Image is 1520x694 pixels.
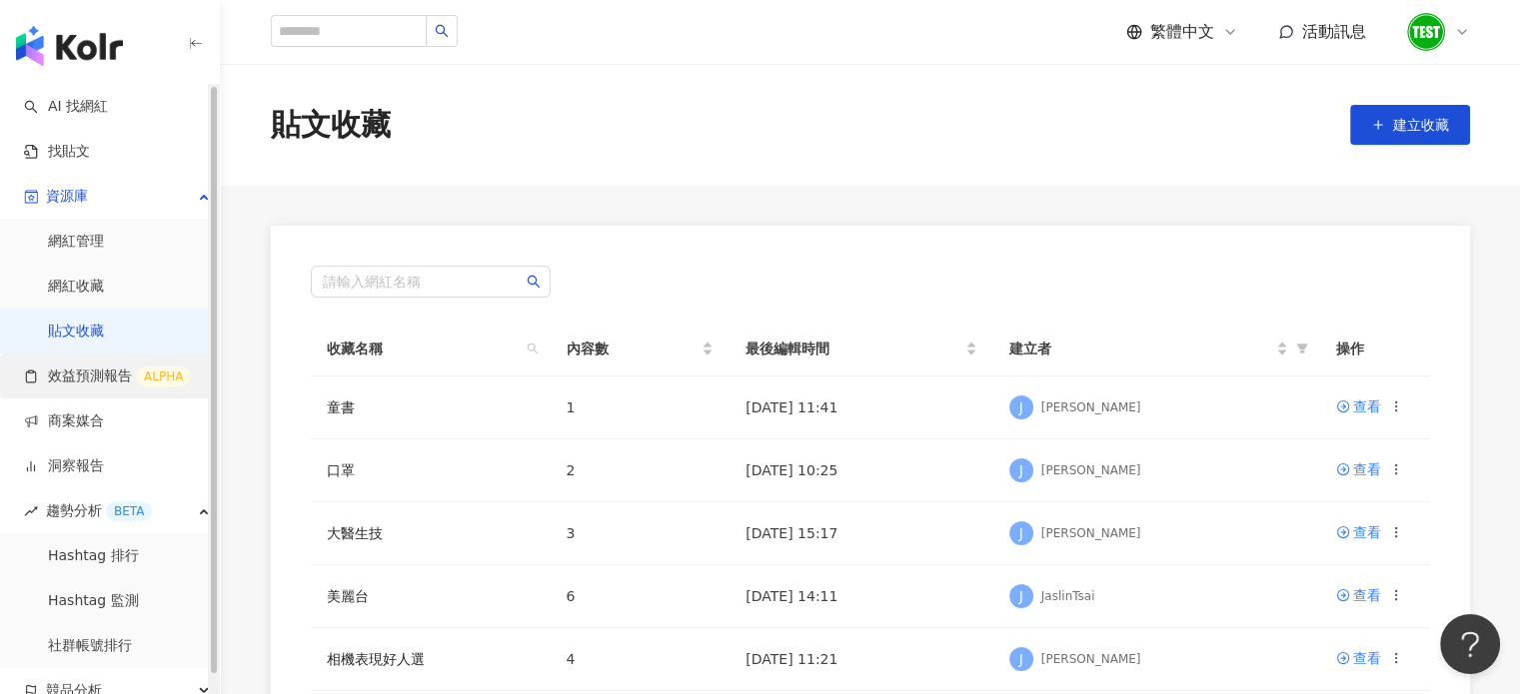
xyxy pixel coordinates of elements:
[327,651,425,667] a: 相機表現好人選
[24,97,108,117] a: searchAI 找網紅
[24,142,90,162] a: 找貼文
[1353,647,1381,669] div: 查看
[106,501,152,521] div: BETA
[1150,21,1214,43] span: 繁體中文
[1336,584,1381,606] a: 查看
[1440,614,1500,674] iframe: Help Scout Beacon - Open
[1336,647,1381,669] a: 查看
[46,174,88,219] span: 資源庫
[1041,399,1141,416] div: [PERSON_NAME]
[48,591,139,611] a: Hashtag 監測
[1019,585,1023,607] span: J
[327,525,383,541] a: 大醫生技
[1353,395,1381,417] div: 查看
[1041,588,1095,605] div: JaslinTsai
[327,338,519,359] span: 收藏名稱
[271,104,391,146] div: 貼文收藏
[1336,458,1381,480] a: 查看
[1393,117,1449,133] span: 建立收藏
[730,502,993,565] td: [DATE] 15:17
[730,322,993,376] th: 最後編輯時間
[24,456,104,476] a: 洞察報告
[48,636,132,656] a: 社群帳號排行
[1296,343,1308,354] span: filter
[24,366,191,386] a: 效益預測報告ALPHA
[551,322,731,376] th: 內容數
[730,628,993,691] td: [DATE] 11:21
[551,439,731,502] td: 2
[327,462,355,478] a: 口罩
[730,376,993,439] td: [DATE] 11:41
[327,588,369,604] a: 美麗台
[551,565,731,628] td: 6
[1041,525,1141,542] div: [PERSON_NAME]
[1336,395,1381,417] a: 查看
[1302,22,1366,41] span: 活動訊息
[1350,105,1470,145] button: 建立收藏
[1320,322,1430,376] th: 操作
[1019,396,1023,418] span: J
[1353,584,1381,606] div: 查看
[48,232,104,252] a: 網紅管理
[435,24,449,38] span: search
[567,338,699,359] span: 內容數
[730,439,993,502] td: [DATE] 10:25
[16,26,123,66] img: logo
[1353,458,1381,480] div: 查看
[46,488,152,533] span: 趨勢分析
[24,411,104,431] a: 商案媒合
[527,343,539,354] span: search
[1019,522,1023,544] span: J
[551,502,731,565] td: 3
[527,275,541,289] span: search
[1336,521,1381,543] a: 查看
[1041,462,1141,479] div: [PERSON_NAME]
[327,399,355,415] a: 童書
[48,322,104,342] a: 貼文收藏
[1292,334,1312,363] span: filter
[730,565,993,628] td: [DATE] 14:11
[551,628,731,691] td: 4
[1019,648,1023,670] span: J
[24,504,38,518] span: rise
[1019,459,1023,481] span: J
[1009,338,1272,359] span: 建立者
[1353,521,1381,543] div: 查看
[48,546,139,566] a: Hashtag 排行
[746,338,961,359] span: 最後編輯時間
[48,277,104,297] a: 網紅收藏
[1407,13,1445,51] img: unnamed.png
[993,322,1320,376] th: 建立者
[551,376,731,439] td: 1
[523,334,543,363] span: search
[1041,651,1141,668] div: [PERSON_NAME]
